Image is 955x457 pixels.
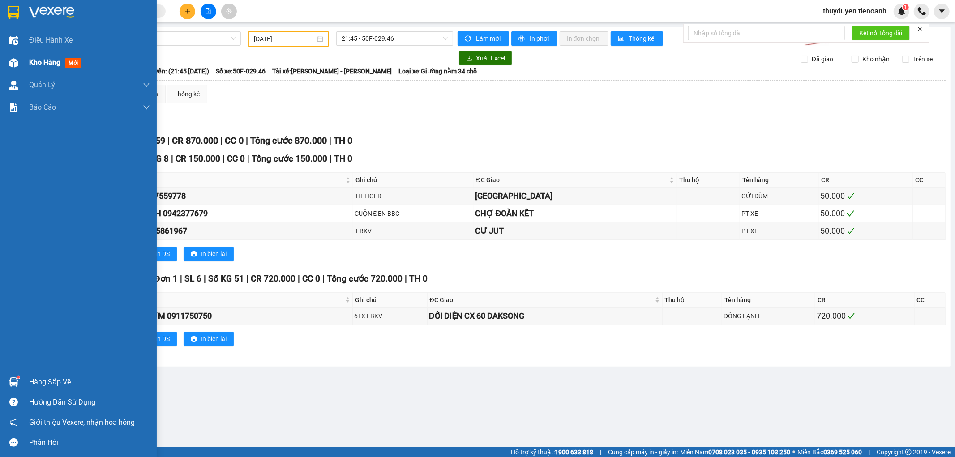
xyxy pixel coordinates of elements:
th: Tên hàng [722,293,815,308]
strong: 0708 023 035 - 0935 103 250 [708,448,790,456]
span: 1 [904,4,907,10]
span: Người nhận [116,295,343,305]
span: Tổng cước 150.000 [252,154,327,164]
span: file-add [205,8,211,14]
div: 50.000 [821,225,911,237]
span: Số KG 8 [138,154,169,164]
img: warehouse-icon [9,81,18,90]
span: Xuất Excel [476,53,505,63]
span: copyright [905,449,912,455]
button: Kết nối tổng đài [852,26,910,40]
span: | [329,135,331,146]
div: A ĐÀN 0935861967 [116,225,351,237]
span: In biên lai [201,249,227,259]
span: ĐC Giao [476,175,668,185]
button: printerIn biên lai [184,247,234,261]
sup: 1 [17,376,20,379]
th: Thu hộ [663,293,723,308]
img: phone-icon [918,7,926,15]
span: Làm mới [476,34,502,43]
span: TH 0 [409,273,428,284]
button: file-add [201,4,216,19]
span: SL 6 [184,273,201,284]
span: notification [9,418,18,427]
span: Kho nhận [859,54,893,64]
div: PT XE [741,209,817,218]
img: warehouse-icon [9,36,18,45]
span: bar-chart [618,35,625,43]
span: download [466,55,472,62]
div: GỬI DÙM [741,191,817,201]
span: down [143,81,150,89]
span: | [405,273,407,284]
span: check [847,227,855,235]
button: In đơn chọn [560,31,608,46]
img: warehouse-icon [9,58,18,68]
div: Phản hồi [29,436,150,449]
span: Tổng cước 870.000 [250,135,327,146]
div: T BKV [355,226,472,236]
span: Chuyến: (21:45 [DATE]) [144,66,209,76]
span: | [223,154,225,164]
span: | [167,135,170,146]
span: Người nhận [117,175,344,185]
span: CC 0 [302,273,320,284]
button: bar-chartThống kê [611,31,663,46]
button: downloadXuất Excel [459,51,512,65]
span: sync [465,35,472,43]
span: Loại xe: Giường nằm 34 chỗ [398,66,477,76]
span: Tổng cước 720.000 [327,273,403,284]
sup: 1 [903,4,909,10]
span: CR 870.000 [172,135,218,146]
div: CHỢ ĐOÀN KẾT [475,207,676,220]
span: In phơi [530,34,550,43]
span: In DS [155,249,170,259]
span: Đã giao [808,54,837,64]
span: | [204,273,206,284]
span: | [247,154,249,164]
span: Giới thiệu Vexere, nhận hoa hồng [29,417,135,428]
span: Kết nối tổng đài [859,28,903,38]
span: thuyduyen.tienoanh [816,5,894,17]
span: check [847,312,855,320]
th: Ghi chú [353,293,428,308]
th: CR [819,173,913,188]
span: printer [518,35,526,43]
span: | [180,273,182,284]
div: C LAN 0937559778 [116,190,351,202]
div: TH TIGER [355,191,472,201]
span: Trên xe [909,54,936,64]
span: In biên lai [201,334,227,344]
button: syncLàm mới [458,31,509,46]
span: Tài xế: [PERSON_NAME] - [PERSON_NAME] [272,66,392,76]
button: plus [180,4,195,19]
span: plus [184,8,191,14]
button: printerIn DS [138,332,177,346]
div: QUYỀN ANH 0942377679 [116,207,351,220]
div: 6TXT BKV [354,311,426,321]
div: ĐÔNG LẠNH [724,311,814,321]
span: close [917,26,923,32]
div: CUỘN ĐEN BBC [355,209,472,218]
span: Số xe: 50F-029.46 [216,66,266,76]
span: Cung cấp máy in - giấy in: [608,447,678,457]
span: Hỗ trợ kỹ thuật: [511,447,593,457]
span: Báo cáo [29,102,56,113]
div: Hàng sắp về [29,376,150,389]
th: CR [815,293,915,308]
span: message [9,438,18,447]
span: caret-down [938,7,946,15]
span: Thống kê [629,34,656,43]
span: | [246,135,248,146]
button: aim [221,4,237,19]
span: | [220,135,223,146]
span: check [847,192,855,200]
span: down [143,104,150,111]
div: Thống kê [174,89,200,99]
div: THIỆN THƠM 0911750750 [115,310,351,322]
span: Miền Nam [680,447,790,457]
button: printerIn biên lai [184,332,234,346]
span: CC 0 [227,154,245,164]
div: [GEOGRAPHIC_DATA] [475,190,676,202]
span: Kho hàng [29,58,60,67]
